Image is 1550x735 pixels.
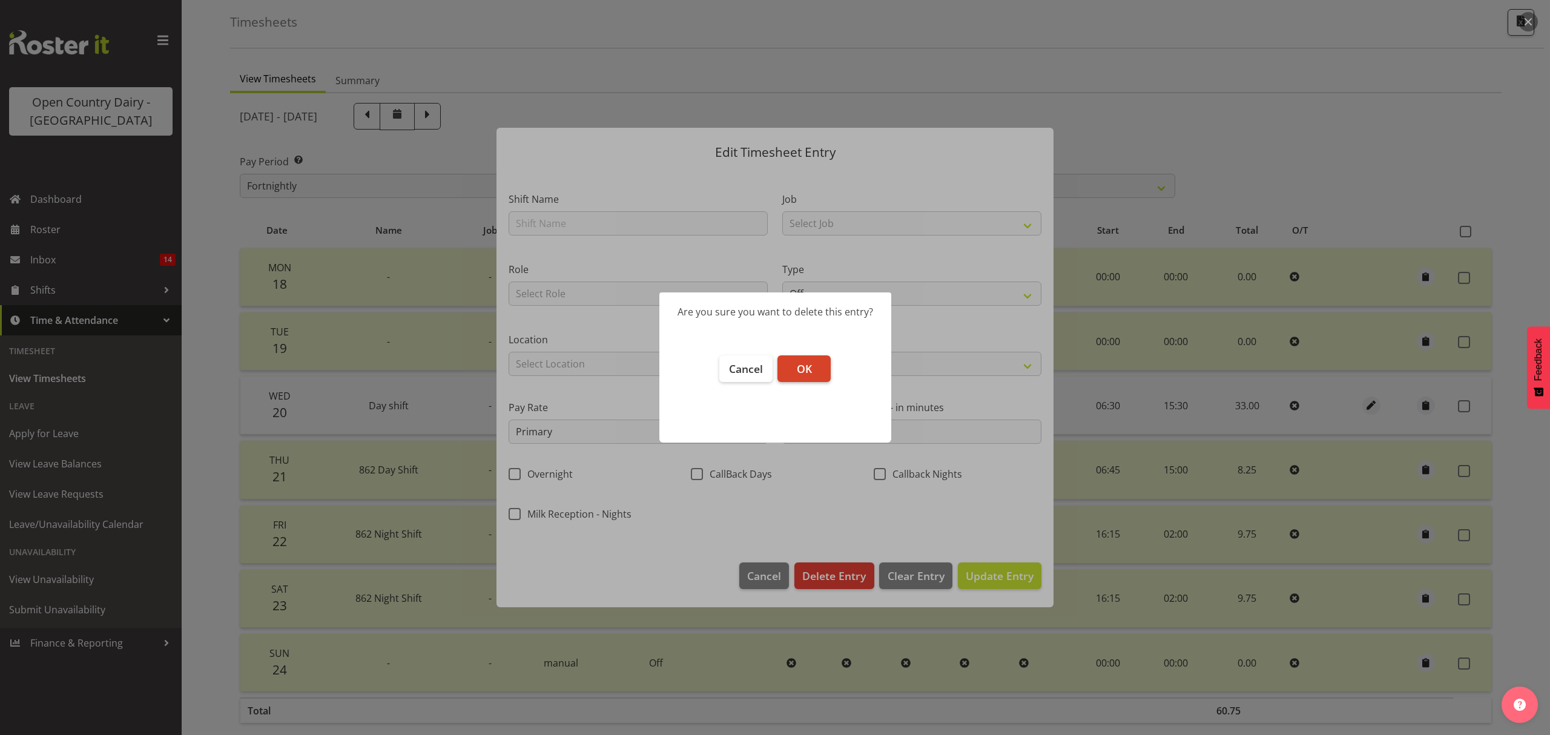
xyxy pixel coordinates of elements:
[729,361,763,376] span: Cancel
[719,355,773,382] button: Cancel
[678,305,873,319] div: Are you sure you want to delete this entry?
[777,355,831,382] button: OK
[1533,338,1544,381] span: Feedback
[797,361,812,376] span: OK
[1514,699,1526,711] img: help-xxl-2.png
[1527,326,1550,409] button: Feedback - Show survey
